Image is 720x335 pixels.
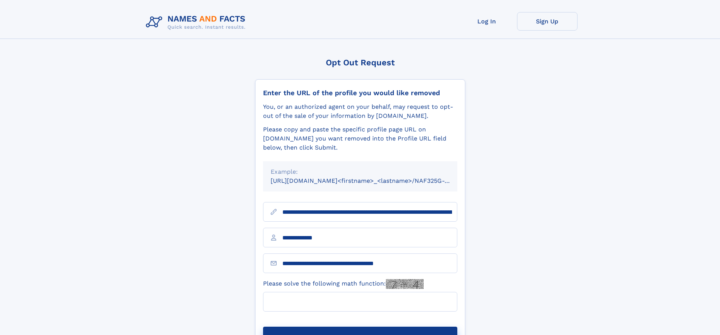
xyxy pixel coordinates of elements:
[271,177,472,184] small: [URL][DOMAIN_NAME]<firstname>_<lastname>/NAF325G-xxxxxxxx
[263,125,457,152] div: Please copy and paste the specific profile page URL on [DOMAIN_NAME] you want removed into the Pr...
[263,89,457,97] div: Enter the URL of the profile you would like removed
[255,58,465,67] div: Opt Out Request
[271,167,450,176] div: Example:
[457,12,517,31] a: Log In
[517,12,578,31] a: Sign Up
[263,279,424,289] label: Please solve the following math function:
[143,12,252,32] img: Logo Names and Facts
[263,102,457,120] div: You, or an authorized agent on your behalf, may request to opt-out of the sale of your informatio...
